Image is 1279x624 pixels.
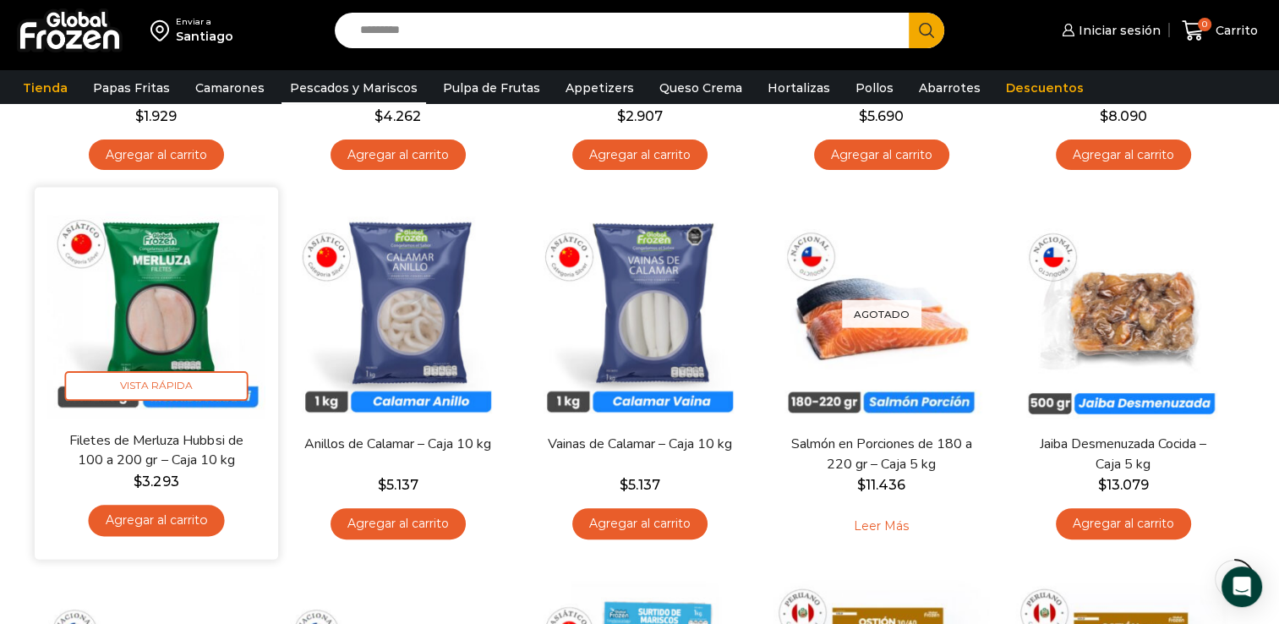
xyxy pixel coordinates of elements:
span: $ [859,108,867,124]
img: address-field-icon.svg [150,16,176,45]
a: Agregar al carrito: “Atún en Medallón de 140 a 200 g - Caja 5 kg” [1056,140,1191,171]
a: Abarrotes [910,72,989,104]
a: Tienda [14,72,76,104]
a: Descuentos [998,72,1092,104]
a: Agregar al carrito: “Atún en Trozos - Caja 10 kg” [814,140,949,171]
a: Agregar al carrito: “Filetes de Merluza Hubbsi de 100 a 200 gr – Caja 10 kg” [88,505,224,536]
span: Carrito [1211,22,1258,39]
a: Appetizers [557,72,642,104]
a: Anillos de Calamar – Caja 10 kg [300,435,495,454]
a: Camarones [187,72,273,104]
a: Salmón en Porciones de 180 a 220 gr – Caja 5 kg [784,435,978,473]
span: $ [1098,477,1107,493]
a: Pollos [847,72,902,104]
a: Vainas de Calamar – Caja 10 kg [542,435,736,454]
a: Agregar al carrito: “Kanikama – Caja 10 kg” [89,140,224,171]
a: Filetes de Merluza Hubbsi de 100 a 200 gr – Caja 10 kg [57,431,254,471]
bdi: 8.090 [1100,108,1147,124]
span: $ [620,477,628,493]
span: $ [857,477,866,493]
bdi: 2.907 [617,108,663,124]
span: $ [1100,108,1108,124]
bdi: 4.262 [374,108,421,124]
a: Pescados y Mariscos [281,72,426,104]
p: Agotado [842,300,921,328]
span: $ [134,473,142,490]
a: Papas Fritas [85,72,178,104]
a: Agregar al carrito: “Surtido de Mariscos - Gold - Caja 10 kg” [572,140,708,171]
span: $ [135,108,144,124]
div: Santiago [176,28,233,45]
a: Leé más sobre “Salmón en Porciones de 180 a 220 gr - Caja 5 kg” [828,508,935,544]
span: $ [378,477,386,493]
div: Enviar a [176,16,233,28]
a: Agregar al carrito: “Anillos de Calamar - Caja 10 kg” [331,508,466,539]
bdi: 3.293 [134,473,178,490]
a: Agregar al carrito: “Vainas de Calamar - Caja 10 kg” [572,508,708,539]
span: Iniciar sesión [1074,22,1161,39]
bdi: 5.137 [620,477,660,493]
span: 0 [1198,18,1211,31]
a: Iniciar sesión [1058,14,1161,47]
span: Vista Rápida [64,371,248,401]
button: Search button [909,13,944,48]
span: $ [617,108,626,124]
div: Open Intercom Messenger [1222,567,1262,607]
a: Hortalizas [759,72,839,104]
a: Pulpa de Frutas [435,72,549,104]
span: $ [374,108,383,124]
bdi: 5.137 [378,477,418,493]
a: Jaiba Desmenuzada Cocida – Caja 5 kg [1025,435,1220,473]
a: Agregar al carrito: “Jaiba Desmenuzada Cocida - Caja 5 kg” [1056,508,1191,539]
bdi: 11.436 [857,477,905,493]
a: Agregar al carrito: “Filete de Tilapia - Caja 10 kg” [331,140,466,171]
bdi: 5.690 [859,108,904,124]
bdi: 13.079 [1098,477,1149,493]
a: 0 Carrito [1178,11,1262,51]
bdi: 1.929 [135,108,177,124]
a: Queso Crema [651,72,751,104]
